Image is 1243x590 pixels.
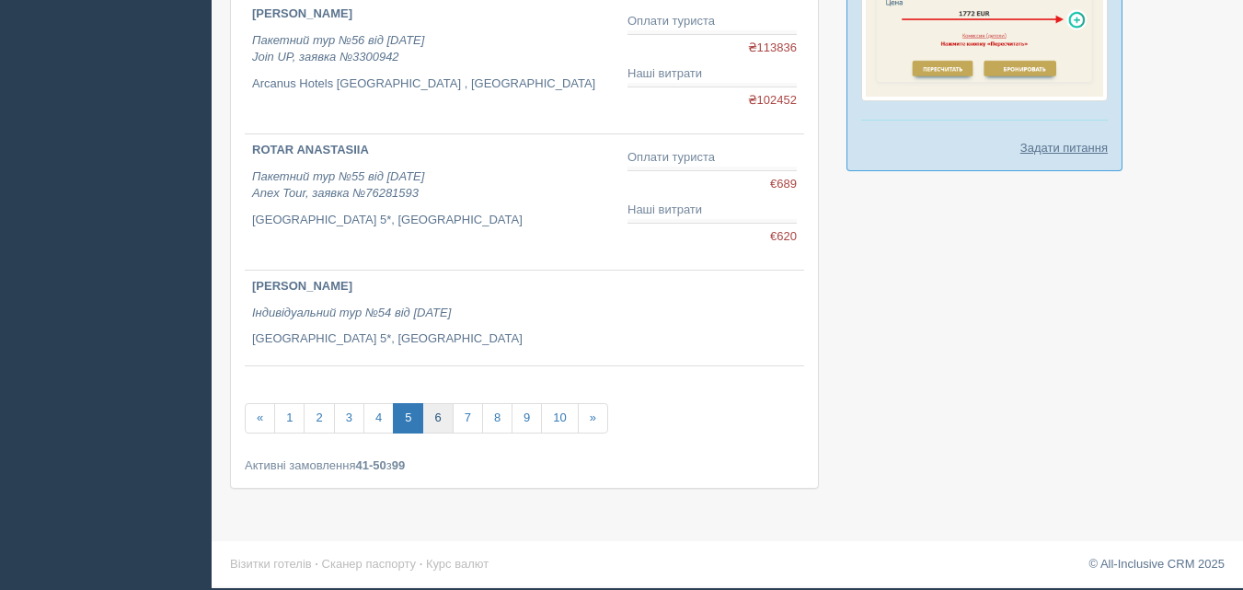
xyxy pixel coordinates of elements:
[252,306,451,319] i: Індивідуальний тур №54 від [DATE]
[512,403,542,434] a: 9
[1088,557,1225,571] a: © All-Inclusive CRM 2025
[252,33,424,64] i: Пакетний тур №56 від [DATE] Join UP, заявка №3300942
[578,403,608,434] a: »
[748,40,797,57] span: ₴113836
[627,65,797,83] div: Наші витрати
[252,330,613,348] p: [GEOGRAPHIC_DATA] 5*, [GEOGRAPHIC_DATA]
[304,403,334,434] a: 2
[627,202,797,219] div: Наші витрати
[748,92,797,110] span: ₴102452
[393,403,423,434] a: 5
[252,6,352,20] b: [PERSON_NAME]
[245,271,620,365] a: [PERSON_NAME] Індивідуальний тур №54 від [DATE] [GEOGRAPHIC_DATA] 5*, [GEOGRAPHIC_DATA]
[245,457,804,474] div: Активні замовлення з
[334,403,364,434] a: 3
[363,403,394,434] a: 4
[245,134,620,270] a: ROTAR ANASTASIIA Пакетний тур №55 від [DATE]Anex Tour, заявка №76281593 [GEOGRAPHIC_DATA] 5*, [GE...
[274,403,305,434] a: 1
[541,403,578,434] a: 10
[252,75,613,93] p: Arcanus Hotels [GEOGRAPHIC_DATA] , [GEOGRAPHIC_DATA]
[482,403,512,434] a: 8
[392,458,405,472] b: 99
[770,176,797,193] span: €689
[422,403,453,434] a: 6
[252,169,424,201] i: Пакетний тур №55 від [DATE] Anex Tour, заявка №76281593
[627,149,797,167] div: Оплати туриста
[252,143,369,156] b: ROTAR ANASTASIIA
[315,557,318,571] span: ·
[426,557,489,571] a: Курс валют
[453,403,483,434] a: 7
[322,557,416,571] a: Сканер паспорту
[252,279,352,293] b: [PERSON_NAME]
[1020,139,1108,156] a: Задати питання
[420,557,423,571] span: ·
[252,212,613,229] p: [GEOGRAPHIC_DATA] 5*, [GEOGRAPHIC_DATA]
[770,228,797,246] span: €620
[230,557,312,571] a: Візитки готелів
[356,458,386,472] b: 41-50
[245,403,275,434] a: «
[627,13,797,30] div: Оплати туриста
